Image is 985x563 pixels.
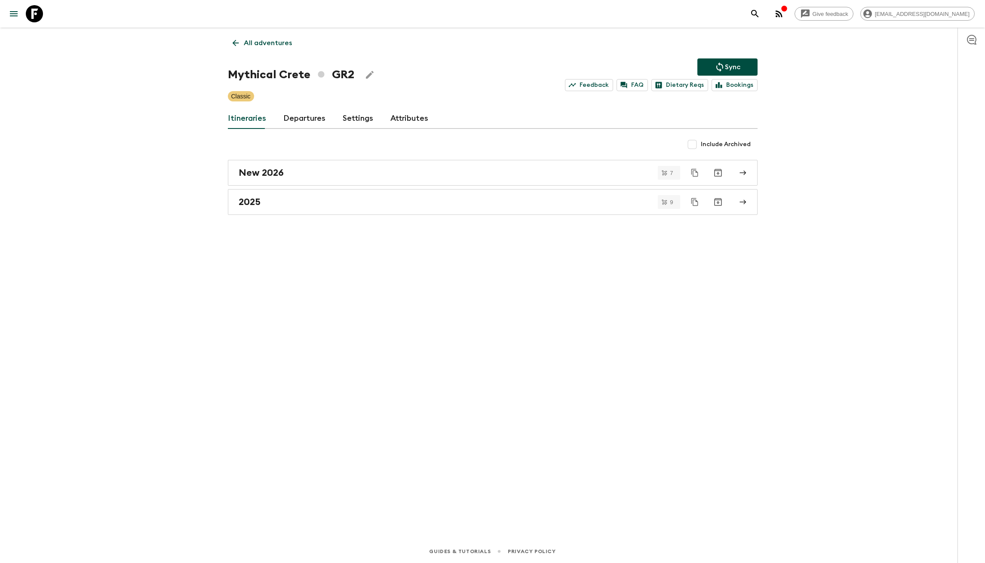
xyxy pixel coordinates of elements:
[709,193,727,211] button: Archive
[709,164,727,181] button: Archive
[5,5,22,22] button: menu
[795,7,853,21] a: Give feedback
[429,547,491,556] a: Guides & Tutorials
[701,140,751,149] span: Include Archived
[508,547,555,556] a: Privacy Policy
[239,167,284,178] h2: New 2026
[390,108,428,129] a: Attributes
[860,7,975,21] div: [EMAIL_ADDRESS][DOMAIN_NAME]
[651,79,708,91] a: Dietary Reqs
[228,34,297,52] a: All adventures
[725,62,740,72] p: Sync
[697,58,758,76] button: Sync adventure departures to the booking engine
[239,196,261,208] h2: 2025
[665,170,678,176] span: 7
[228,66,354,83] h1: Mythical Crete GR2
[228,189,758,215] a: 2025
[361,66,378,83] button: Edit Adventure Title
[228,160,758,186] a: New 2026
[244,38,292,48] p: All adventures
[283,108,325,129] a: Departures
[687,165,703,181] button: Duplicate
[343,108,373,129] a: Settings
[617,79,648,91] a: FAQ
[665,199,678,205] span: 9
[687,194,703,210] button: Duplicate
[231,92,251,101] p: Classic
[565,79,613,91] a: Feedback
[870,11,974,17] span: [EMAIL_ADDRESS][DOMAIN_NAME]
[228,108,266,129] a: Itineraries
[808,11,853,17] span: Give feedback
[712,79,758,91] a: Bookings
[746,5,764,22] button: search adventures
